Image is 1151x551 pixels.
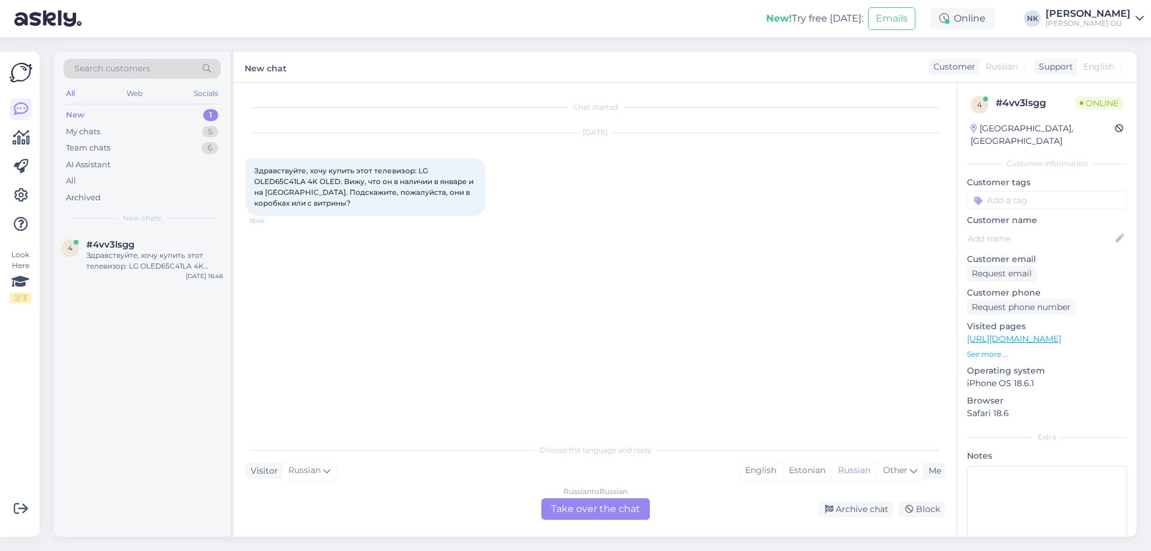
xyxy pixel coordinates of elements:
[66,159,110,171] div: AI Assistant
[967,349,1127,360] p: See more ...
[1075,97,1123,110] span: Online
[967,253,1127,266] p: Customer email
[254,166,475,207] span: Здравствуйте, хочу купить этот телевизор: LG OLED65C41LA 4K OLED. Вижу, что он в наличии в январе...
[68,243,73,252] span: 4
[831,462,876,480] div: Russian
[66,192,101,204] div: Archived
[967,407,1127,420] p: Safari 18.6
[739,462,782,480] div: English
[967,191,1127,209] input: Add a tag
[246,127,945,138] div: [DATE]
[10,61,32,84] img: Askly Logo
[191,86,221,101] div: Socials
[1045,9,1131,19] div: [PERSON_NAME]
[996,96,1075,110] div: # 4vv3lsgg
[967,395,1127,407] p: Browser
[967,287,1127,299] p: Customer phone
[967,377,1127,390] p: iPhone OS 18.6.1
[123,213,161,224] span: New chats
[968,232,1113,245] input: Add name
[967,158,1127,169] div: Customer information
[967,365,1127,377] p: Operating system
[201,142,218,154] div: 6
[66,126,100,138] div: My chats
[64,86,77,101] div: All
[868,7,915,30] button: Emails
[967,266,1036,282] div: Request email
[971,122,1115,147] div: [GEOGRAPHIC_DATA], [GEOGRAPHIC_DATA]
[929,61,975,73] div: Customer
[1083,61,1114,73] span: English
[977,100,982,109] span: 4
[967,320,1127,333] p: Visited pages
[930,8,995,29] div: Online
[203,109,218,121] div: 1
[86,250,223,272] div: Здравствуйте, хочу купить этот телевизор: LG OLED65C41LA 4K OLED. Вижу, что он в наличии в январе...
[288,464,321,477] span: Russian
[986,61,1018,73] span: Russian
[66,175,76,187] div: All
[124,86,145,101] div: Web
[245,59,287,75] label: New chat
[924,465,941,477] div: Me
[74,62,150,75] span: Search customers
[782,462,831,480] div: Estonian
[967,432,1127,442] div: Extra
[1045,9,1144,28] a: [PERSON_NAME][PERSON_NAME] OÜ
[86,239,134,250] span: #4vv3lsgg
[246,102,945,113] div: Chat started
[10,249,31,303] div: Look Here
[967,176,1127,189] p: Customer tags
[1034,61,1073,73] div: Support
[1045,19,1131,28] div: [PERSON_NAME] OÜ
[66,109,85,121] div: New
[818,501,893,517] div: Archive chat
[967,214,1127,227] p: Customer name
[883,465,908,475] span: Other
[246,465,278,477] div: Visitor
[967,450,1127,462] p: Notes
[202,126,218,138] div: 5
[541,498,650,520] div: Take over the chat
[10,293,31,303] div: 2 / 3
[766,11,863,26] div: Try free [DATE]:
[186,272,223,281] div: [DATE] 16:46
[66,142,110,154] div: Team chats
[967,333,1061,344] a: [URL][DOMAIN_NAME]
[1024,10,1041,27] div: NK
[898,501,945,517] div: Block
[246,445,945,456] div: Choose the language and reply
[564,486,628,497] div: Russian to Russian
[967,299,1075,315] div: Request phone number
[249,216,294,225] span: 16:46
[766,13,792,24] b: New!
